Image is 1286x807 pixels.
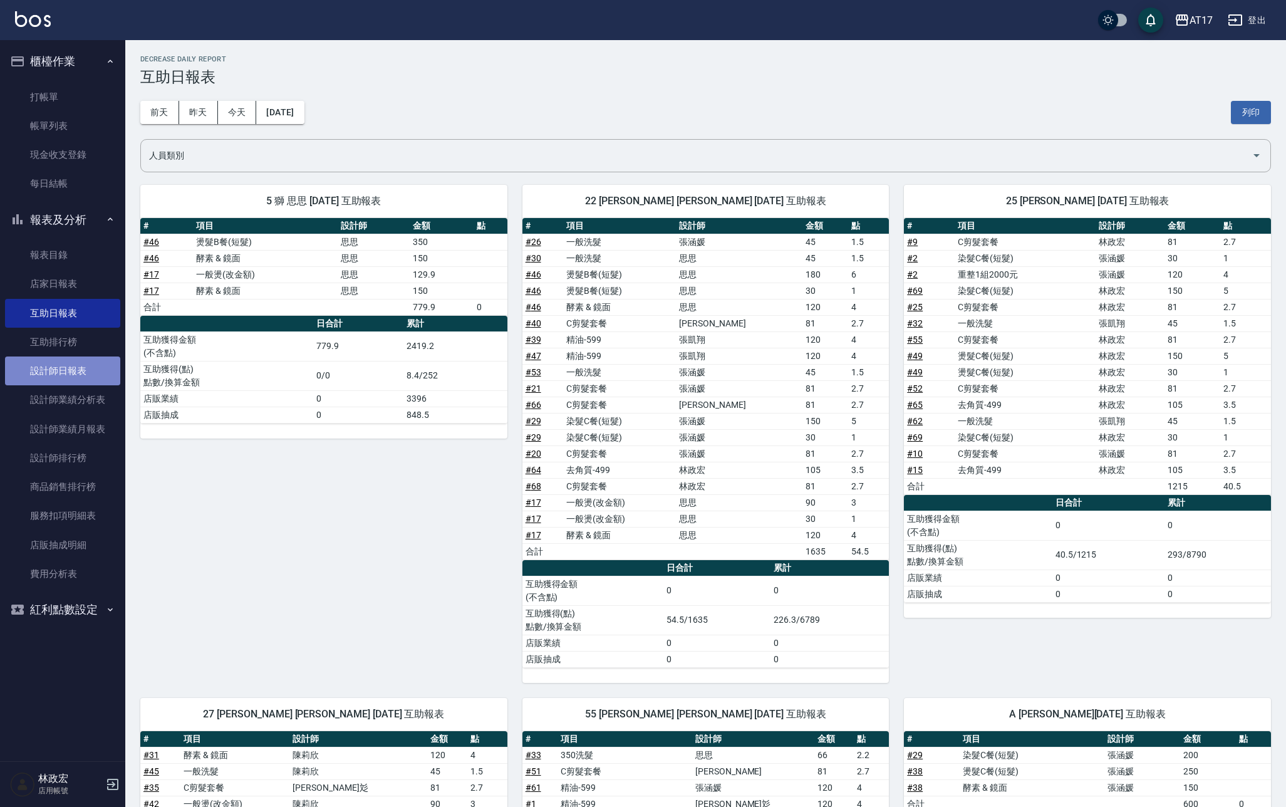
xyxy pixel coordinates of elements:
[676,218,802,234] th: 設計師
[1164,218,1220,234] th: 金額
[410,283,474,299] td: 150
[802,234,848,250] td: 45
[848,299,889,315] td: 4
[802,364,848,380] td: 45
[955,283,1096,299] td: 染髮C餐(短髮)
[848,494,889,511] td: 3
[563,413,676,429] td: 染髮C餐(短髮)
[338,234,410,250] td: 思思
[410,218,474,234] th: 金額
[770,560,889,576] th: 累計
[848,462,889,478] td: 3.5
[526,286,541,296] a: #46
[146,145,1247,167] input: 人員名稱
[563,462,676,478] td: 去角質-499
[526,351,541,361] a: #47
[955,413,1096,429] td: 一般洗髮
[5,593,120,626] button: 紅利點數設定
[526,416,541,426] a: #29
[802,429,848,445] td: 30
[1164,478,1220,494] td: 1215
[1220,380,1271,397] td: 2.7
[663,560,770,576] th: 日合計
[1164,462,1220,478] td: 105
[1220,478,1271,494] td: 40.5
[526,481,541,491] a: #68
[563,478,676,494] td: C剪髮套餐
[474,299,507,315] td: 0
[955,234,1096,250] td: C剪髮套餐
[663,576,770,605] td: 0
[1164,364,1220,380] td: 30
[848,543,889,560] td: 54.5
[5,415,120,444] a: 設計師業績月報表
[1220,218,1271,234] th: 點
[907,351,923,361] a: #49
[140,101,179,124] button: 前天
[526,269,541,279] a: #46
[1220,234,1271,250] td: 2.7
[907,237,918,247] a: #9
[526,367,541,377] a: #53
[848,429,889,445] td: 1
[676,494,802,511] td: 思思
[5,140,120,169] a: 現金收支登錄
[5,328,120,357] a: 互助排行榜
[1220,397,1271,413] td: 3.5
[338,266,410,283] td: 思思
[313,390,403,407] td: 0
[1164,429,1220,445] td: 30
[526,432,541,442] a: #29
[1096,266,1164,283] td: 張涵媛
[143,286,159,296] a: #17
[563,218,676,234] th: 項目
[1220,331,1271,348] td: 2.7
[676,348,802,364] td: 張凱翔
[907,367,923,377] a: #49
[1220,250,1271,266] td: 1
[907,302,923,312] a: #25
[526,766,541,776] a: #51
[1220,283,1271,299] td: 5
[38,773,102,785] h5: 林政宏
[1052,570,1164,586] td: 0
[907,416,923,426] a: #62
[313,331,403,361] td: 779.9
[1220,299,1271,315] td: 2.7
[193,266,338,283] td: 一般燙(改金額)
[955,266,1096,283] td: 重整1組2000元
[907,465,923,475] a: #15
[904,570,1052,586] td: 店販業績
[563,364,676,380] td: 一般洗髮
[676,478,802,494] td: 林政宏
[526,465,541,475] a: #64
[218,101,257,124] button: 今天
[526,302,541,312] a: #46
[848,348,889,364] td: 4
[1220,445,1271,462] td: 2.7
[193,218,338,234] th: 項目
[848,511,889,527] td: 1
[563,511,676,527] td: 一般燙(改金額)
[193,250,338,266] td: 酵素 & 鏡面
[1096,429,1164,445] td: 林政宏
[526,335,541,345] a: #39
[1096,380,1164,397] td: 林政宏
[1096,218,1164,234] th: 設計師
[193,234,338,250] td: 燙髮B餐(短髮)
[563,494,676,511] td: 一般燙(改金額)
[1096,283,1164,299] td: 林政宏
[1164,495,1271,511] th: 累計
[955,397,1096,413] td: 去角質-499
[5,299,120,328] a: 互助日報表
[563,445,676,462] td: C剪髮套餐
[313,407,403,423] td: 0
[1164,511,1271,540] td: 0
[313,316,403,332] th: 日合計
[526,383,541,393] a: #21
[1052,495,1164,511] th: 日合計
[904,218,955,234] th: #
[676,234,802,250] td: 張涵媛
[563,234,676,250] td: 一般洗髮
[410,266,474,283] td: 129.9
